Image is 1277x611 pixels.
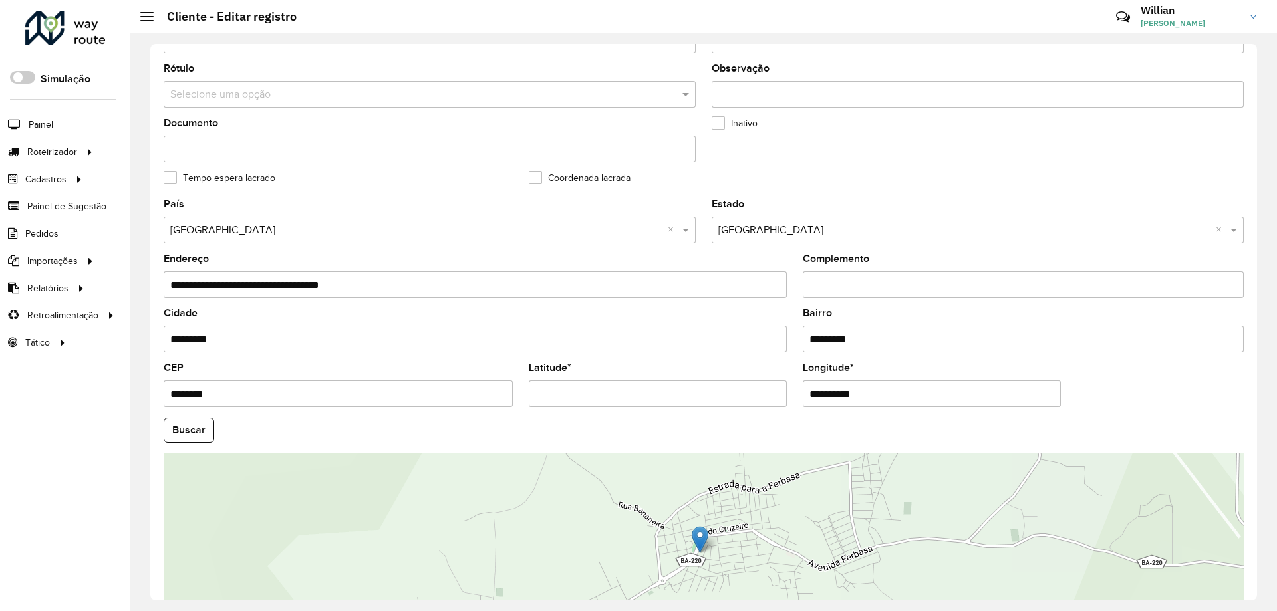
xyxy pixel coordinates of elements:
[25,172,67,186] span: Cadastros
[27,308,98,322] span: Retroalimentação
[164,251,209,267] label: Endereço
[25,227,59,241] span: Pedidos
[529,360,571,376] label: Latitude
[164,360,184,376] label: CEP
[25,336,50,350] span: Tático
[41,71,90,87] label: Simulação
[692,526,708,553] img: Marker
[712,116,758,130] label: Inativo
[803,305,832,321] label: Bairro
[164,61,194,76] label: Rótulo
[27,281,69,295] span: Relatórios
[668,222,679,238] span: Clear all
[803,360,854,376] label: Longitude
[1141,17,1240,29] span: [PERSON_NAME]
[164,115,218,131] label: Documento
[164,171,275,185] label: Tempo espera lacrado
[164,305,198,321] label: Cidade
[803,251,869,267] label: Complemento
[27,145,77,159] span: Roteirizador
[712,61,770,76] label: Observação
[529,171,631,185] label: Coordenada lacrada
[29,118,53,132] span: Painel
[1216,222,1227,238] span: Clear all
[27,254,78,268] span: Importações
[164,196,184,212] label: País
[1141,4,1240,17] h3: Willian
[712,196,744,212] label: Estado
[164,418,214,443] button: Buscar
[154,9,297,24] h2: Cliente - Editar registro
[1109,3,1137,31] a: Contato Rápido
[27,199,106,213] span: Painel de Sugestão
